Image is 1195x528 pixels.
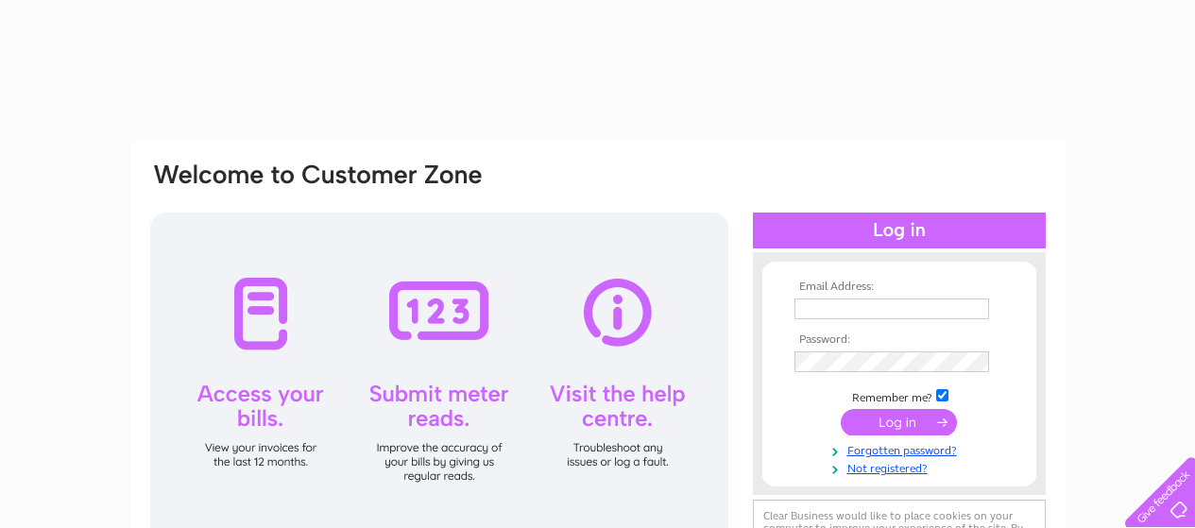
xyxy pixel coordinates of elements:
[790,333,1009,347] th: Password:
[790,386,1009,405] td: Remember me?
[794,458,1009,476] a: Not registered?
[790,281,1009,294] th: Email Address:
[794,440,1009,458] a: Forgotten password?
[841,409,957,435] input: Submit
